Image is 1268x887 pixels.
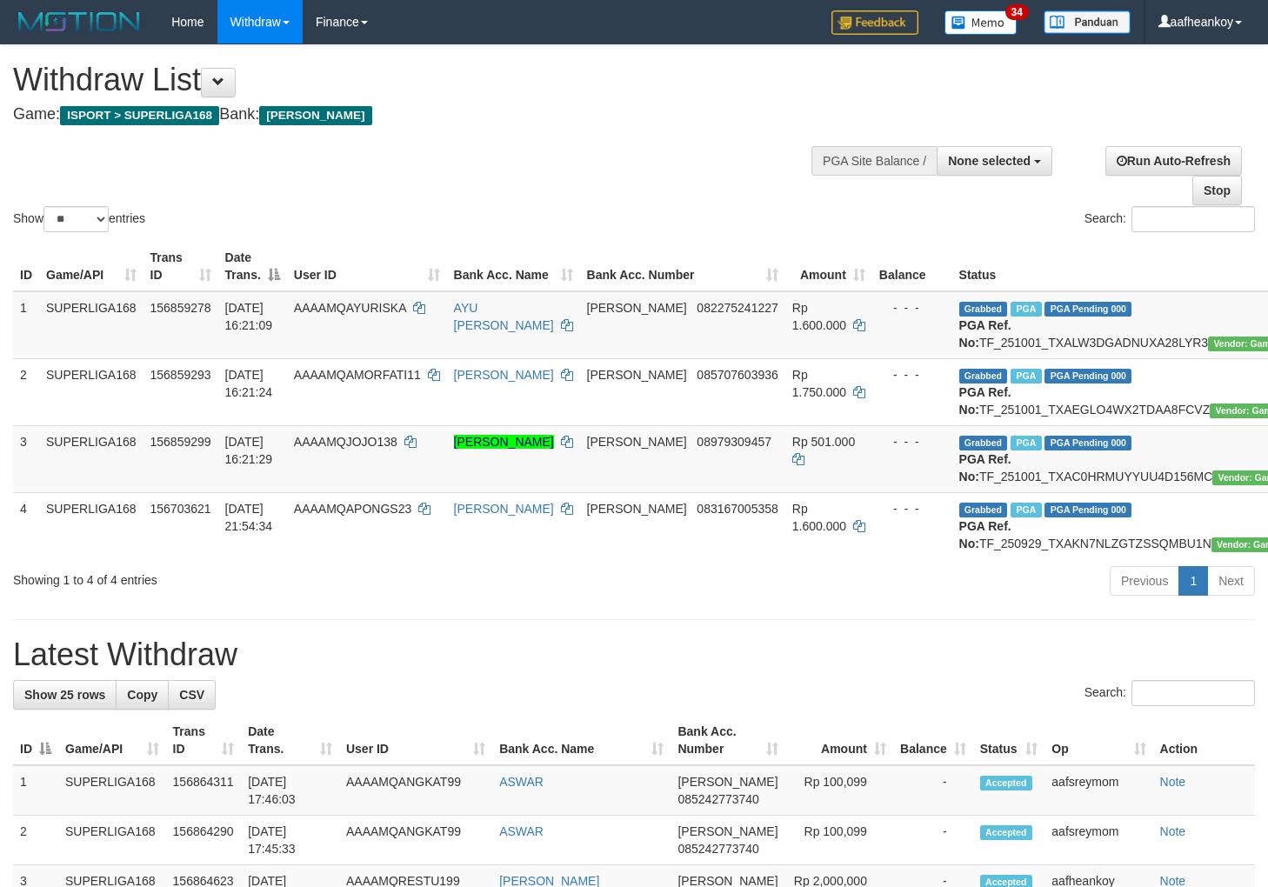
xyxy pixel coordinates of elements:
a: Run Auto-Refresh [1105,146,1242,176]
span: PGA Pending [1044,302,1131,317]
th: Balance [872,242,952,291]
th: Game/API: activate to sort column ascending [58,716,166,765]
td: SUPERLIGA168 [39,425,143,492]
span: ISPORT > SUPERLIGA168 [60,106,219,125]
h4: Game: Bank: [13,106,828,123]
b: PGA Ref. No: [959,452,1011,484]
select: Showentries [43,206,109,232]
input: Search: [1131,206,1255,232]
div: - - - [879,366,945,383]
a: CSV [168,680,216,710]
th: Bank Acc. Name: activate to sort column ascending [447,242,580,291]
th: Amount: activate to sort column ascending [785,242,872,291]
span: AAAAMQAMORFATI11 [294,368,421,382]
span: [PERSON_NAME] [259,106,371,125]
th: User ID: activate to sort column ascending [287,242,447,291]
span: None selected [948,154,1031,168]
span: [DATE] 21:54:34 [225,502,273,533]
span: Show 25 rows [24,688,105,702]
a: [PERSON_NAME] [454,368,554,382]
span: [PERSON_NAME] [677,824,777,838]
span: Grabbed [959,369,1008,383]
td: 4 [13,492,39,559]
span: [DATE] 16:21:29 [225,435,273,466]
td: 3 [13,425,39,492]
span: [PERSON_NAME] [587,502,687,516]
td: 156864290 [166,816,242,865]
span: Rp 1.750.000 [792,368,846,399]
th: Bank Acc. Number: activate to sort column ascending [580,242,785,291]
b: PGA Ref. No: [959,385,1011,417]
span: [PERSON_NAME] [587,435,687,449]
span: Marked by aafchhiseyha [1011,503,1041,517]
a: Show 25 rows [13,680,117,710]
span: 34 [1005,4,1029,20]
td: 2 [13,816,58,865]
span: Grabbed [959,436,1008,450]
label: Search: [1084,680,1255,706]
td: 1 [13,291,39,359]
span: AAAAMQJOJO138 [294,435,397,449]
span: Marked by aafheankoy [1011,302,1041,317]
td: Rp 100,099 [785,816,893,865]
span: Copy 085242773740 to clipboard [677,792,758,806]
div: - - - [879,299,945,317]
span: PGA Pending [1044,503,1131,517]
span: [DATE] 16:21:24 [225,368,273,399]
span: 156859293 [150,368,211,382]
a: Next [1207,566,1255,596]
td: 2 [13,358,39,425]
img: MOTION_logo.png [13,9,145,35]
td: - [893,765,973,816]
span: Copy 083167005358 to clipboard [697,502,777,516]
span: Rp 1.600.000 [792,301,846,332]
td: SUPERLIGA168 [58,816,166,865]
h1: Withdraw List [13,63,828,97]
input: Search: [1131,680,1255,706]
span: Copy [127,688,157,702]
b: PGA Ref. No: [959,318,1011,350]
a: Previous [1110,566,1179,596]
div: - - - [879,500,945,517]
td: - [893,816,973,865]
span: Copy 082275241227 to clipboard [697,301,777,315]
span: AAAAMQAYURISKA [294,301,406,315]
a: Note [1160,824,1186,838]
span: [DATE] 16:21:09 [225,301,273,332]
span: [PERSON_NAME] [677,775,777,789]
td: aafsreymom [1044,765,1152,816]
a: ASWAR [499,824,544,838]
span: Accepted [980,776,1032,790]
span: Copy 085707603936 to clipboard [697,368,777,382]
td: [DATE] 17:46:03 [241,765,339,816]
a: AYU [PERSON_NAME] [454,301,554,332]
th: ID [13,242,39,291]
span: 156703621 [150,502,211,516]
a: Note [1160,775,1186,789]
th: Bank Acc. Name: activate to sort column ascending [492,716,671,765]
th: Amount: activate to sort column ascending [785,716,893,765]
span: Copy 08979309457 to clipboard [697,435,771,449]
td: SUPERLIGA168 [58,765,166,816]
th: Game/API: activate to sort column ascending [39,242,143,291]
th: Action [1153,716,1255,765]
th: Balance: activate to sort column ascending [893,716,973,765]
img: panduan.png [1044,10,1131,34]
td: SUPERLIGA168 [39,291,143,359]
span: 156859299 [150,435,211,449]
a: [PERSON_NAME] [454,435,554,449]
a: ASWAR [499,775,544,789]
td: aafsreymom [1044,816,1152,865]
label: Search: [1084,206,1255,232]
span: Rp 1.600.000 [792,502,846,533]
a: Stop [1192,176,1242,205]
span: AAAAMQAPONGS23 [294,502,411,516]
td: SUPERLIGA168 [39,492,143,559]
th: Status: activate to sort column ascending [973,716,1045,765]
th: User ID: activate to sort column ascending [339,716,492,765]
b: PGA Ref. No: [959,519,1011,550]
span: Accepted [980,825,1032,840]
td: AAAAMQANGKAT99 [339,765,492,816]
span: Grabbed [959,503,1008,517]
td: Rp 100,099 [785,765,893,816]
